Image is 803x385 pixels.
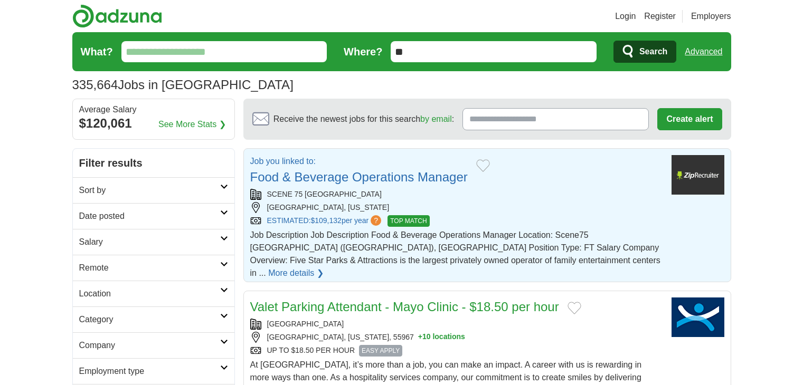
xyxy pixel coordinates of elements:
[344,44,382,60] label: Where?
[250,155,468,168] p: Job you linked to:
[79,262,220,274] h2: Remote
[250,189,663,200] div: SCENE 75 [GEOGRAPHIC_DATA]
[268,267,324,280] a: More details ❯
[79,365,220,378] h2: Employment type
[250,230,660,277] span: Job Description Job Description Food & Beverage Operations Manager Location: Scene75 [GEOGRAPHIC_...
[73,255,234,281] a: Remote
[685,41,722,62] a: Advanced
[613,41,676,63] button: Search
[371,215,381,226] span: ?
[79,210,220,223] h2: Date posted
[615,10,636,23] a: Login
[657,108,722,130] button: Create alert
[644,10,676,23] a: Register
[81,44,113,60] label: What?
[267,215,384,227] a: ESTIMATED:$109,132per year?
[73,177,234,203] a: Sort by
[476,159,490,172] button: Add to favorite jobs
[267,320,344,328] a: [GEOGRAPHIC_DATA]
[250,300,559,314] a: Valet Parking Attendant - Mayo Clinic - $18.50 per hour
[250,170,468,184] a: Food & Beverage Operations Manager
[79,287,220,300] h2: Location
[73,281,234,306] a: Location
[73,203,234,229] a: Date posted
[79,184,220,197] h2: Sort by
[158,118,226,131] a: See More Stats ❯
[79,339,220,352] h2: Company
[73,229,234,255] a: Salary
[73,149,234,177] h2: Filter results
[79,236,220,248] h2: Salary
[691,10,731,23] a: Employers
[672,155,724,195] img: Company logo
[418,332,465,343] button: +10 locations
[72,78,294,92] h1: Jobs in [GEOGRAPHIC_DATA]
[72,4,162,28] img: Adzuna logo
[418,332,422,343] span: +
[73,332,234,358] a: Company
[388,215,429,227] span: TOP MATCH
[73,358,234,384] a: Employment type
[250,332,663,343] div: [GEOGRAPHIC_DATA], [US_STATE], 55967
[250,345,663,357] div: UP TO $18.50 PER HOUR
[359,345,402,357] span: EASY APPLY
[79,313,220,326] h2: Category
[310,216,341,225] span: $109,132
[79,114,228,133] div: $120,061
[72,75,118,94] span: 335,664
[273,113,454,126] span: Receive the newest jobs for this search :
[79,105,228,114] div: Average Salary
[672,297,724,337] img: Towne Park Ltd. logo
[73,306,234,332] a: Category
[420,114,452,123] a: by email
[250,202,663,213] div: [GEOGRAPHIC_DATA], [US_STATE]
[639,41,667,62] span: Search
[568,302,581,314] button: Add to favorite jobs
